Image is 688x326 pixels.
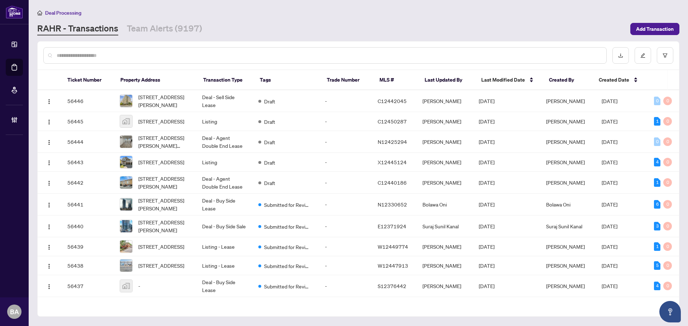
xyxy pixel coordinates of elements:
[663,282,672,290] div: 0
[319,112,372,131] td: -
[417,112,473,131] td: [PERSON_NAME]
[599,76,629,84] span: Created Date
[62,275,114,297] td: 56437
[138,117,184,125] span: [STREET_ADDRESS]
[546,159,585,165] span: [PERSON_NAME]
[115,70,197,90] th: Property Address
[602,159,617,165] span: [DATE]
[43,116,55,127] button: Logo
[264,97,275,105] span: Draft
[43,95,55,107] button: Logo
[417,237,473,256] td: [PERSON_NAME]
[602,283,617,289] span: [DATE]
[120,220,132,232] img: thumbnail-img
[378,179,407,186] span: C12440186
[479,243,494,250] span: [DATE]
[62,256,114,275] td: 56438
[264,179,275,187] span: Draft
[546,243,585,250] span: [PERSON_NAME]
[62,153,114,172] td: 56443
[127,23,202,35] a: Team Alerts (9197)
[62,172,114,194] td: 56442
[321,70,374,90] th: Trade Number
[663,222,672,230] div: 0
[62,237,114,256] td: 56439
[663,178,672,187] div: 0
[120,259,132,272] img: thumbnail-img
[654,261,660,270] div: 5
[62,215,114,237] td: 56440
[417,90,473,112] td: [PERSON_NAME]
[46,119,52,125] img: Logo
[546,138,585,145] span: [PERSON_NAME]
[593,70,646,90] th: Created Date
[659,301,681,322] button: Open asap
[37,10,42,15] span: home
[546,179,585,186] span: [PERSON_NAME]
[378,98,407,104] span: C12442045
[640,53,645,58] span: edit
[10,307,19,317] span: BA
[319,172,372,194] td: -
[138,93,191,109] span: [STREET_ADDRESS][PERSON_NAME]
[479,262,494,269] span: [DATE]
[120,95,132,107] img: thumbnail-img
[602,243,617,250] span: [DATE]
[62,70,114,90] th: Ticket Number
[196,131,253,153] td: Deal - Agent Double End Lease
[62,112,114,131] td: 56445
[602,138,617,145] span: [DATE]
[319,256,372,275] td: -
[62,90,114,112] td: 56446
[602,98,617,104] span: [DATE]
[43,260,55,271] button: Logo
[618,53,623,58] span: download
[546,223,582,229] span: Suraj Sunil Kanal
[120,176,132,189] img: thumbnail-img
[264,243,311,251] span: Submitted for Review
[319,215,372,237] td: -
[196,194,253,215] td: Deal - Buy Side Lease
[62,194,114,215] td: 56441
[663,261,672,270] div: 0
[319,90,372,112] td: -
[602,179,617,186] span: [DATE]
[374,70,419,90] th: MLS #
[417,256,473,275] td: [PERSON_NAME]
[319,153,372,172] td: -
[264,262,311,270] span: Submitted for Review
[138,218,191,234] span: [STREET_ADDRESS][PERSON_NAME]
[663,97,672,105] div: 0
[479,159,494,165] span: [DATE]
[46,140,52,145] img: Logo
[479,179,494,186] span: [DATE]
[37,23,118,35] a: RAHR - Transactions
[546,262,585,269] span: [PERSON_NAME]
[378,283,406,289] span: S12376442
[378,223,406,229] span: E12371924
[654,137,660,146] div: 0
[196,237,253,256] td: Listing - Lease
[663,242,672,251] div: 0
[378,118,407,125] span: C12450287
[479,283,494,289] span: [DATE]
[43,280,55,292] button: Logo
[120,280,132,292] img: thumbnail-img
[120,156,132,168] img: thumbnail-img
[196,112,253,131] td: Listing
[476,70,543,90] th: Last Modified Date
[419,70,476,90] th: Last Updated By
[417,153,473,172] td: [PERSON_NAME]
[46,263,52,269] img: Logo
[417,194,473,215] td: Bolawa Oni
[602,262,617,269] span: [DATE]
[138,158,184,166] span: [STREET_ADDRESS]
[43,177,55,188] button: Logo
[264,118,275,126] span: Draft
[43,156,55,168] button: Logo
[417,275,473,297] td: [PERSON_NAME]
[663,117,672,126] div: 0
[138,282,140,290] span: -
[6,5,23,19] img: logo
[43,136,55,147] button: Logo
